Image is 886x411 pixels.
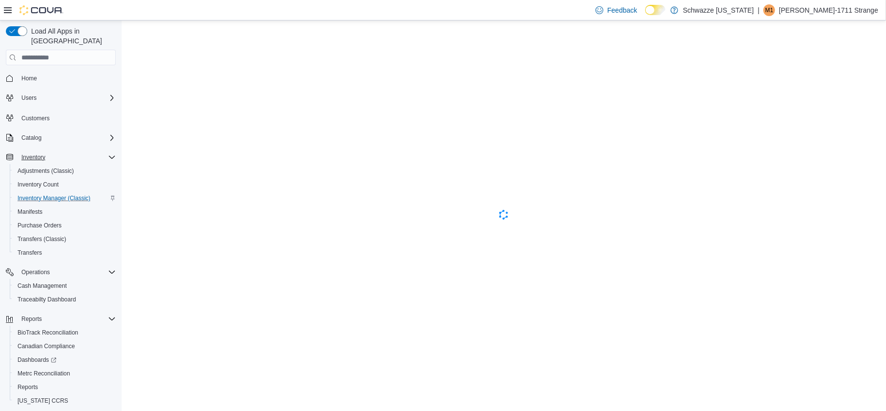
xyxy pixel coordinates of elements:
[10,380,120,394] button: Reports
[14,179,116,190] span: Inventory Count
[14,192,94,204] a: Inventory Manager (Classic)
[14,247,46,259] a: Transfers
[14,294,80,305] a: Traceabilty Dashboard
[21,114,50,122] span: Customers
[779,4,878,16] p: [PERSON_NAME]-1711 Strange
[18,356,56,364] span: Dashboards
[27,26,116,46] span: Load All Apps in [GEOGRAPHIC_DATA]
[21,75,37,82] span: Home
[18,383,38,391] span: Reports
[18,342,75,350] span: Canadian Compliance
[14,165,78,177] a: Adjustments (Classic)
[18,313,46,325] button: Reports
[18,296,76,303] span: Traceabilty Dashboard
[18,132,116,144] span: Catalog
[14,220,66,231] a: Purchase Orders
[10,246,120,260] button: Transfers
[10,293,120,306] button: Traceabilty Dashboard
[18,72,116,84] span: Home
[10,191,120,205] button: Inventory Manager (Classic)
[14,206,116,218] span: Manifests
[18,151,49,163] button: Inventory
[10,178,120,191] button: Inventory Count
[10,394,120,408] button: [US_STATE] CCRS
[14,220,116,231] span: Purchase Orders
[2,131,120,145] button: Catalog
[14,327,116,338] span: BioTrack Reconciliation
[2,150,120,164] button: Inventory
[18,266,54,278] button: Operations
[18,397,68,405] span: [US_STATE] CCRS
[10,219,120,232] button: Purchase Orders
[14,395,116,407] span: Washington CCRS
[592,0,641,20] a: Feedback
[14,165,116,177] span: Adjustments (Classic)
[10,164,120,178] button: Adjustments (Classic)
[2,91,120,105] button: Users
[14,280,116,292] span: Cash Management
[18,222,62,229] span: Purchase Orders
[14,340,79,352] a: Canadian Compliance
[14,327,82,338] a: BioTrack Reconciliation
[607,5,637,15] span: Feedback
[14,233,116,245] span: Transfers (Classic)
[10,339,120,353] button: Canadian Compliance
[14,395,72,407] a: [US_STATE] CCRS
[14,280,71,292] a: Cash Management
[21,153,45,161] span: Inventory
[14,381,116,393] span: Reports
[645,15,646,16] span: Dark Mode
[18,92,116,104] span: Users
[758,4,759,16] p: |
[18,266,116,278] span: Operations
[18,329,78,336] span: BioTrack Reconciliation
[14,354,116,366] span: Dashboards
[14,354,60,366] a: Dashboards
[18,235,66,243] span: Transfers (Classic)
[18,282,67,290] span: Cash Management
[18,194,90,202] span: Inventory Manager (Classic)
[21,268,50,276] span: Operations
[14,340,116,352] span: Canadian Compliance
[10,326,120,339] button: BioTrack Reconciliation
[2,312,120,326] button: Reports
[10,279,120,293] button: Cash Management
[14,294,116,305] span: Traceabilty Dashboard
[14,368,74,379] a: Metrc Reconciliation
[645,5,666,15] input: Dark Mode
[18,151,116,163] span: Inventory
[683,4,754,16] p: Schwazze [US_STATE]
[18,181,59,188] span: Inventory Count
[14,233,70,245] a: Transfers (Classic)
[18,92,40,104] button: Users
[21,94,36,102] span: Users
[10,232,120,246] button: Transfers (Classic)
[18,249,42,257] span: Transfers
[18,370,70,377] span: Metrc Reconciliation
[14,368,116,379] span: Metrc Reconciliation
[18,132,45,144] button: Catalog
[2,71,120,85] button: Home
[18,167,74,175] span: Adjustments (Classic)
[14,247,116,259] span: Transfers
[18,313,116,325] span: Reports
[18,112,54,124] a: Customers
[14,179,63,190] a: Inventory Count
[18,112,116,124] span: Customers
[21,315,42,323] span: Reports
[10,367,120,380] button: Metrc Reconciliation
[19,5,63,15] img: Cova
[10,353,120,367] a: Dashboards
[21,134,41,142] span: Catalog
[14,206,46,218] a: Manifests
[10,205,120,219] button: Manifests
[14,192,116,204] span: Inventory Manager (Classic)
[14,381,42,393] a: Reports
[2,265,120,279] button: Operations
[18,73,41,84] a: Home
[18,208,42,216] span: Manifests
[763,4,775,16] div: Mick-1711 Strange
[765,4,774,16] span: M1
[2,111,120,125] button: Customers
